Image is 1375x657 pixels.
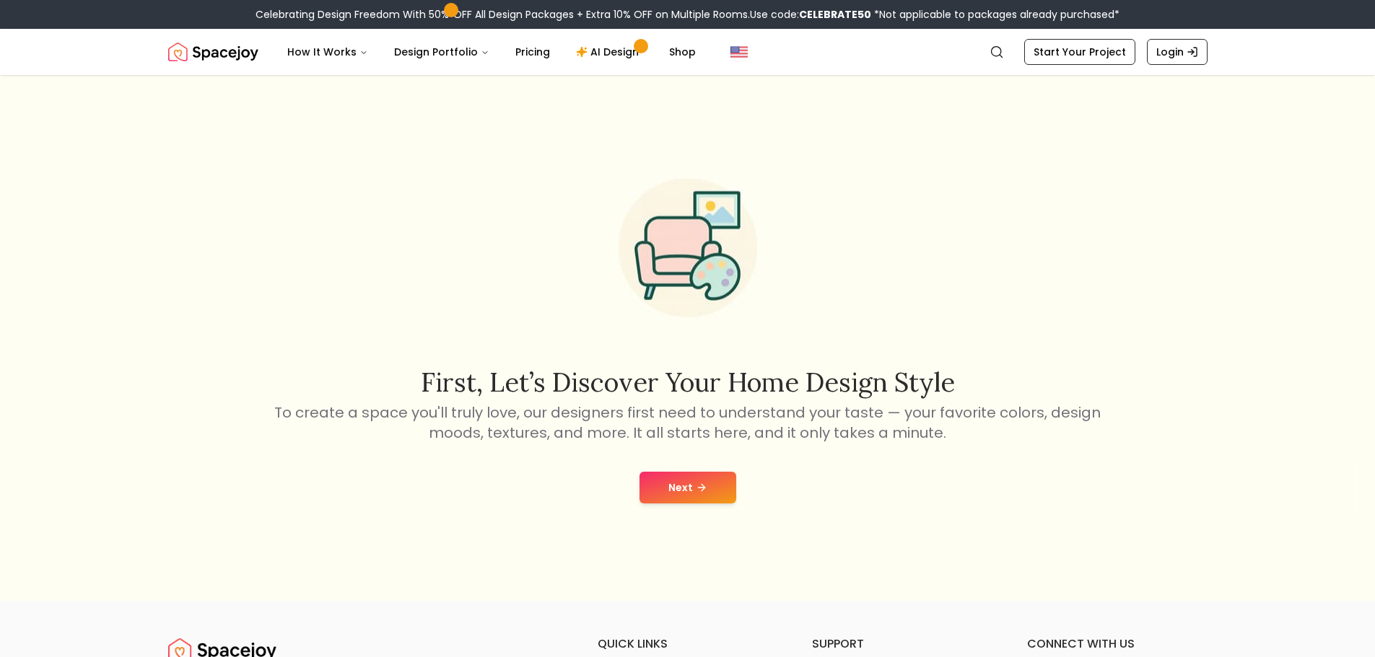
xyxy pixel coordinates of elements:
[272,368,1104,397] h2: First, let’s discover your home design style
[730,43,748,61] img: United States
[276,38,380,66] button: How It Works
[1147,39,1208,65] a: Login
[504,38,562,66] a: Pricing
[799,7,871,22] b: CELEBRATE50
[871,7,1119,22] span: *Not applicable to packages already purchased*
[658,38,707,66] a: Shop
[564,38,655,66] a: AI Design
[595,156,780,340] img: Start Style Quiz Illustration
[168,38,258,66] a: Spacejoy
[168,38,258,66] img: Spacejoy Logo
[168,29,1208,75] nav: Global
[256,7,1119,22] div: Celebrating Design Freedom With 50% OFF All Design Packages + Extra 10% OFF on Multiple Rooms.
[750,7,871,22] span: Use code:
[1027,635,1208,653] h6: connect with us
[276,38,707,66] nav: Main
[383,38,501,66] button: Design Portfolio
[272,402,1104,443] p: To create a space you'll truly love, our designers first need to understand your taste — your fav...
[598,635,778,653] h6: quick links
[1024,39,1135,65] a: Start Your Project
[812,635,992,653] h6: support
[640,472,736,503] button: Next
